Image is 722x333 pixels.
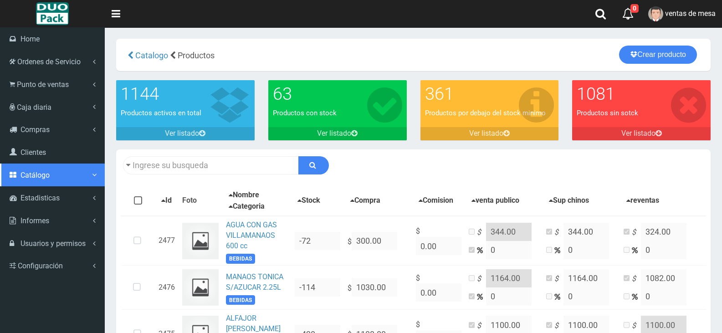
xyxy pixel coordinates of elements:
[295,195,323,206] button: Stock
[179,186,222,216] th: Foto
[226,254,255,263] span: BEBIDAS
[226,295,255,305] span: BEBIDAS
[226,220,277,250] a: AGUA CON GAS VILLAMANAOS 600 cc
[554,274,563,284] i: $
[226,190,262,201] button: Nombre
[121,84,159,104] font: 1144
[165,129,199,138] font: Ver listado
[121,109,201,117] font: Productos activos en total
[36,2,68,25] img: Logo grande
[348,195,383,206] button: Compra
[317,129,351,138] font: Ver listado
[632,274,641,284] i: $
[665,9,716,18] span: ventas de mesa
[425,109,546,117] font: Productos por debajo del stock minimo
[577,84,615,104] font: 1081
[477,227,486,238] i: $
[178,51,215,60] span: Productos
[425,84,454,104] font: 361
[273,84,292,104] font: 63
[546,195,592,206] button: Sup chinos
[182,269,219,306] img: ...
[20,239,86,248] span: Usuarios y permisos
[17,80,69,89] span: Punto de ventas
[554,321,563,331] i: $
[420,127,559,140] a: Ver listado
[632,321,641,331] i: $
[20,125,50,134] span: Compras
[17,103,51,112] span: Caja diaria
[20,194,60,202] span: Estadisticas
[18,261,63,270] span: Configuración
[469,129,503,138] font: Ver listado
[155,265,179,309] td: 2476
[344,265,412,309] td: $
[159,195,174,206] button: Id
[123,156,299,174] input: Ingrese su busqueda
[116,127,255,140] a: Ver listado
[621,129,655,138] font: Ver listado
[624,195,662,206] button: reventas
[182,223,219,259] img: ...
[344,216,412,265] td: $
[20,148,46,157] span: Clientes
[554,227,563,238] i: $
[632,227,641,238] i: $
[17,57,81,66] span: Ordenes de Servicio
[226,201,267,212] button: Categoria
[477,274,486,284] i: $
[648,6,663,21] img: User Image
[469,195,522,206] button: venta publico
[477,321,486,331] i: $
[268,127,407,140] a: Ver listado
[577,109,638,117] font: Productos sin sotck
[135,51,168,60] span: Catalogo
[273,109,337,117] font: Productos con stock
[20,216,49,225] span: Informes
[155,216,179,265] td: 2477
[572,127,711,140] a: Ver listado
[20,171,50,179] span: Catálogo
[630,4,639,13] span: 0
[20,35,40,43] span: Home
[226,272,283,292] a: MANAOS TONICA S/AZUCAR 2.25L
[412,265,465,309] td: $
[133,51,168,60] a: Catalogo
[412,216,465,265] td: $
[619,46,697,64] a: Crear producto
[416,195,456,206] button: Comision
